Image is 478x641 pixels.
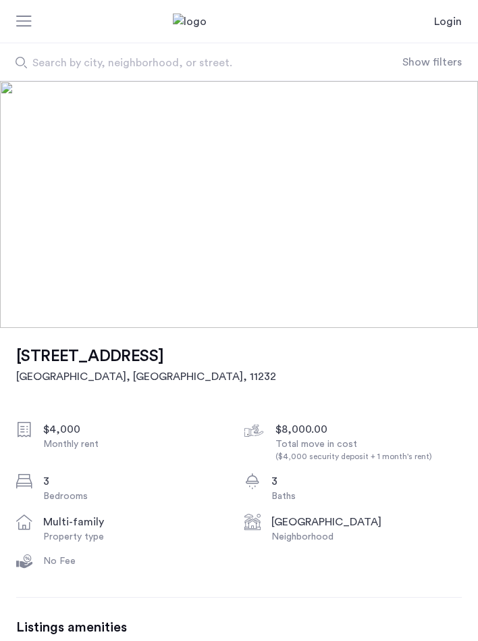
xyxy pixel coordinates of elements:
div: Property type [43,530,234,544]
div: Total move in cost [275,437,466,462]
h3: Listings amenities [16,619,462,636]
div: Neighborhood [271,530,462,544]
a: Login [434,14,462,30]
img: logo [173,14,305,30]
span: Search by city, neighborhood, or street. [32,55,354,71]
div: Monthly rent [43,437,234,451]
div: No Fee [43,554,234,568]
div: Bedrooms [43,490,234,503]
button: Show or hide filters [402,54,462,70]
div: multi-family [43,514,234,530]
div: $8,000.00 [275,421,466,437]
div: 3 [271,473,462,490]
div: [GEOGRAPHIC_DATA] [271,514,462,530]
a: [STREET_ADDRESS][GEOGRAPHIC_DATA], [GEOGRAPHIC_DATA], 11232 [16,344,276,385]
div: ($4,000 security deposit + 1 month's rent) [275,451,466,462]
a: Cazamio Logo [173,14,305,30]
h2: [GEOGRAPHIC_DATA], [GEOGRAPHIC_DATA] , 11232 [16,369,276,385]
div: Baths [271,490,462,503]
div: $4,000 [43,421,234,437]
h1: [STREET_ADDRESS] [16,344,276,369]
div: 3 [43,473,234,490]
